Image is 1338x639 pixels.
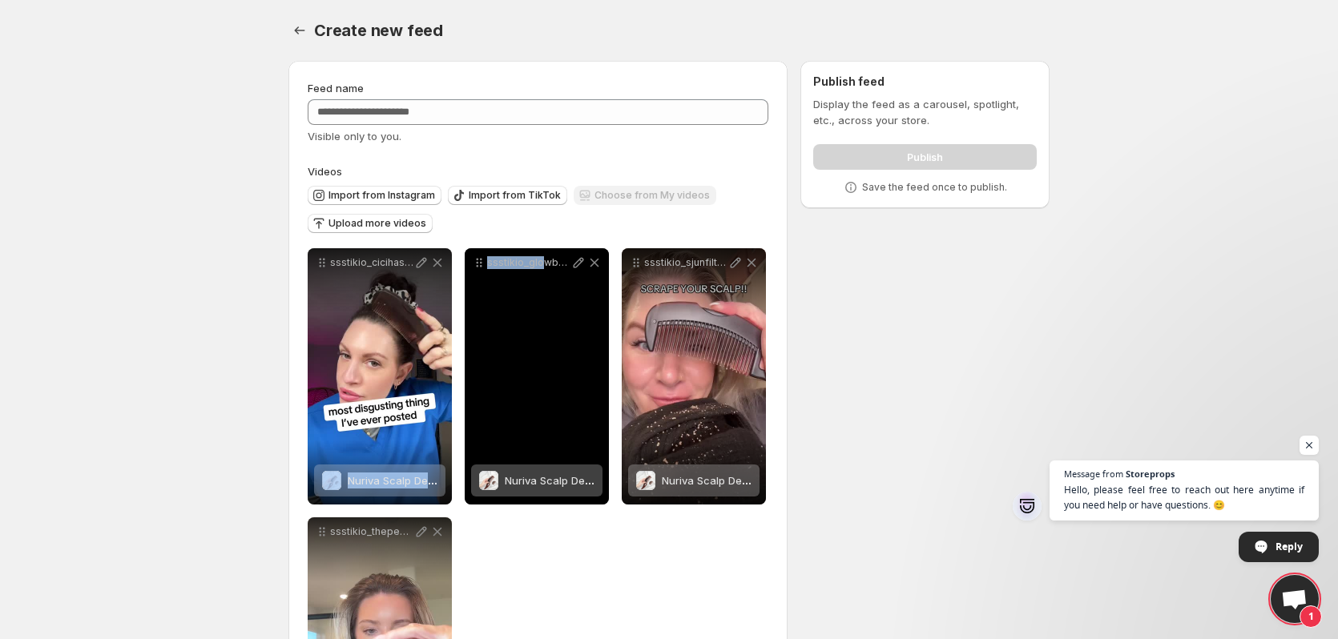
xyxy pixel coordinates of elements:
img: Nuriva Scalp Detox Comb [479,471,498,490]
span: Create new feed [314,21,443,40]
span: Upload more videos [328,217,426,230]
button: Upload more videos [308,214,433,233]
div: ssstikio_glowbymadz_1758551591166Nuriva Scalp Detox CombNuriva Scalp Detox Comb [465,248,609,504]
span: Import from TikTok [469,189,561,202]
p: ssstikio_thepenahome20_1758551649362 [330,525,413,538]
span: Reply [1276,532,1303,561]
span: Nuriva Scalp Detox Comb [348,474,476,487]
button: Settings [288,19,311,42]
span: Import from Instagram [328,189,435,202]
span: Nuriva Scalp Detox Comb [662,474,790,487]
img: Nuriva Scalp Detox Comb [322,471,341,490]
p: Display the feed as a carousel, spotlight, etc., across your store. [813,96,1037,128]
div: ssstikio_sjunfiltered_1758551701737Nuriva Scalp Detox CombNuriva Scalp Detox Comb [622,248,766,504]
span: Videos [308,165,342,178]
span: Visible only to you. [308,130,401,143]
span: 1 [1300,605,1322,628]
button: Import from TikTok [448,186,567,205]
p: ssstikio_sjunfiltered_1758551701737 [644,256,727,269]
h2: Publish feed [813,74,1037,90]
button: Import from Instagram [308,186,441,205]
img: Nuriva Scalp Detox Comb [636,471,655,490]
span: Feed name [308,82,364,94]
div: ssstikio_cicihaskill_1758551776538Nuriva Scalp Detox CombNuriva Scalp Detox Comb [308,248,452,504]
span: Nuriva Scalp Detox Comb [505,474,633,487]
p: ssstikio_cicihaskill_1758551776538 [330,256,413,269]
p: Save the feed once to publish. [862,181,1007,194]
div: Open chat [1271,575,1319,623]
p: ssstikio_glowbymadz_1758551591166 [487,256,570,269]
span: Message from [1064,469,1123,478]
span: Storeprops [1126,469,1175,478]
span: Hello, please feel free to reach out here anytime if you need help or have questions. 😊 [1064,482,1304,512]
